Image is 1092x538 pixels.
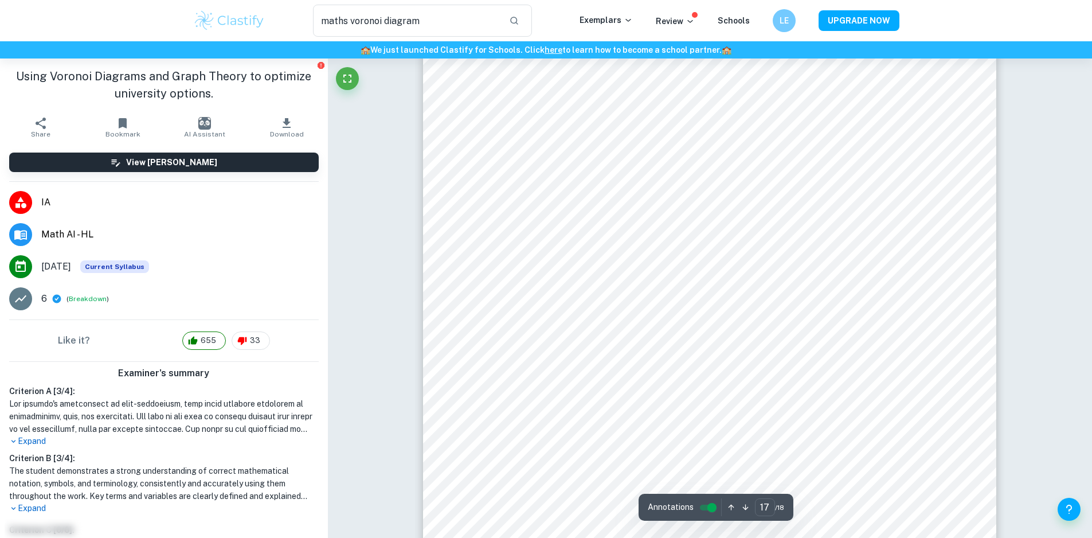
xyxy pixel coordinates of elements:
[58,334,90,348] h6: Like it?
[336,67,359,90] button: Fullscreen
[164,111,246,143] button: AI Assistant
[775,502,784,513] span: / 18
[193,9,266,32] img: Clastify logo
[5,367,323,380] h6: Examiner's summary
[194,335,222,346] span: 655
[722,45,731,54] span: 🏫
[244,335,267,346] span: 33
[9,502,319,514] p: Expand
[9,397,319,435] h1: Lor ipsumdo's ametconsect ad elit-seddoeiusm, temp incid utlabore etdolorem al enimadminimv, quis...
[41,228,319,241] span: Math AI - HL
[9,452,319,465] h6: Criterion B [ 3 / 4 ]:
[361,45,370,54] span: 🏫
[648,501,694,513] span: Annotations
[126,156,217,169] h6: View [PERSON_NAME]
[9,153,319,172] button: View [PERSON_NAME]
[80,260,149,273] div: This exemplar is based on the current syllabus. Feel free to refer to it for inspiration/ideas wh...
[580,14,633,26] p: Exemplars
[9,385,319,397] h6: Criterion A [ 3 / 4 ]:
[41,260,71,274] span: [DATE]
[1058,498,1081,521] button: Help and Feedback
[82,111,164,143] button: Bookmark
[9,465,319,502] h1: The student demonstrates a strong understanding of correct mathematical notation, symbols, and te...
[198,117,211,130] img: AI Assistant
[246,111,328,143] button: Download
[232,332,270,350] div: 33
[656,15,695,28] p: Review
[105,130,140,138] span: Bookmark
[184,130,225,138] span: AI Assistant
[69,294,107,304] button: Breakdown
[41,292,47,306] p: 6
[270,130,304,138] span: Download
[777,14,790,27] h6: LE
[718,16,750,25] a: Schools
[773,9,796,32] button: LE
[317,61,326,69] button: Report issue
[66,294,109,305] span: ( )
[80,260,149,273] span: Current Syllabus
[545,45,562,54] a: here
[819,10,899,31] button: UPGRADE NOW
[9,68,319,102] h1: Using Voronoi Diagrams and Graph Theory to optimize university options.
[313,5,500,37] input: Search for any exemplars...
[41,196,319,209] span: IA
[182,332,226,350] div: 655
[31,130,50,138] span: Share
[2,44,1090,56] h6: We just launched Clastify for Schools. Click to learn how to become a school partner.
[9,435,319,447] p: Expand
